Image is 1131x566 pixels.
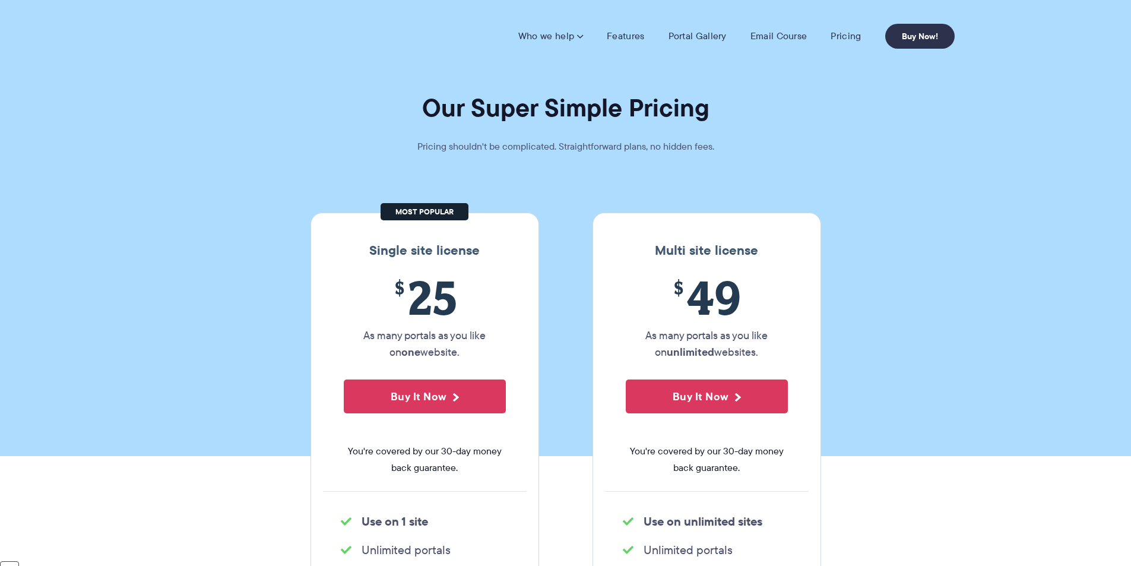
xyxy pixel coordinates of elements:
[605,243,809,258] h3: Multi site license
[623,542,791,558] li: Unlimited portals
[362,513,428,530] strong: Use on 1 site
[667,344,714,360] strong: unlimited
[344,327,506,361] p: As many portals as you like on website.
[626,270,788,324] span: 49
[644,513,762,530] strong: Use on unlimited sites
[607,30,644,42] a: Features
[344,270,506,324] span: 25
[344,443,506,476] span: You're covered by our 30-day money back guarantee.
[626,380,788,413] button: Buy It Now
[323,243,527,258] h3: Single site license
[626,443,788,476] span: You're covered by our 30-day money back guarantee.
[344,380,506,413] button: Buy It Now
[669,30,727,42] a: Portal Gallery
[626,327,788,361] p: As many portals as you like on websites.
[401,344,420,360] strong: one
[885,24,955,49] a: Buy Now!
[831,30,861,42] a: Pricing
[388,138,744,155] p: Pricing shouldn't be complicated. Straightforward plans, no hidden fees.
[341,542,509,558] li: Unlimited portals
[518,30,583,42] a: Who we help
[750,30,807,42] a: Email Course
